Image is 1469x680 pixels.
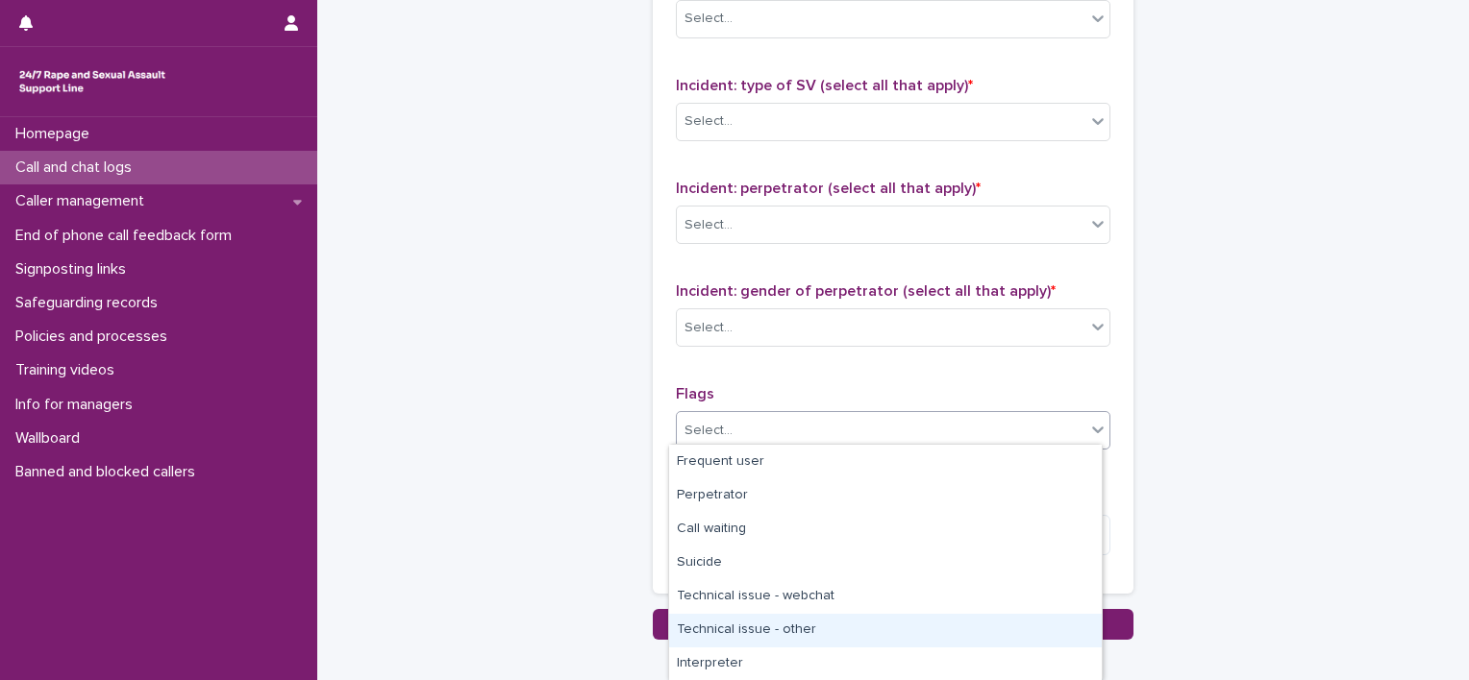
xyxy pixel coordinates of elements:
[669,446,1102,479] div: Frequent user
[685,9,733,29] div: Select...
[676,78,973,93] span: Incident: type of SV (select all that apply)
[8,361,130,379] p: Training videos
[669,580,1102,614] div: Technical issue - webchat
[8,260,141,279] p: Signposting links
[8,192,160,210] p: Caller management
[685,318,733,338] div: Select...
[685,421,733,441] div: Select...
[653,609,1133,640] button: Save
[669,513,1102,546] div: Call waiting
[8,396,148,414] p: Info for managers
[8,328,183,346] p: Policies and processes
[8,227,247,245] p: End of phone call feedback form
[669,614,1102,647] div: Technical issue - other
[676,181,981,196] span: Incident: perpetrator (select all that apply)
[8,158,147,177] p: Call and chat logs
[8,429,95,448] p: Wallboard
[8,463,211,481] p: Banned and blocked callers
[685,111,733,132] div: Select...
[15,62,169,101] img: rhQMoQhaT3yELyF149Cw
[685,215,733,235] div: Select...
[8,294,173,312] p: Safeguarding records
[669,479,1102,513] div: Perpetrator
[676,386,714,401] span: Flags
[8,125,105,143] p: Homepage
[669,546,1102,580] div: Suicide
[676,283,1056,299] span: Incident: gender of perpetrator (select all that apply)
